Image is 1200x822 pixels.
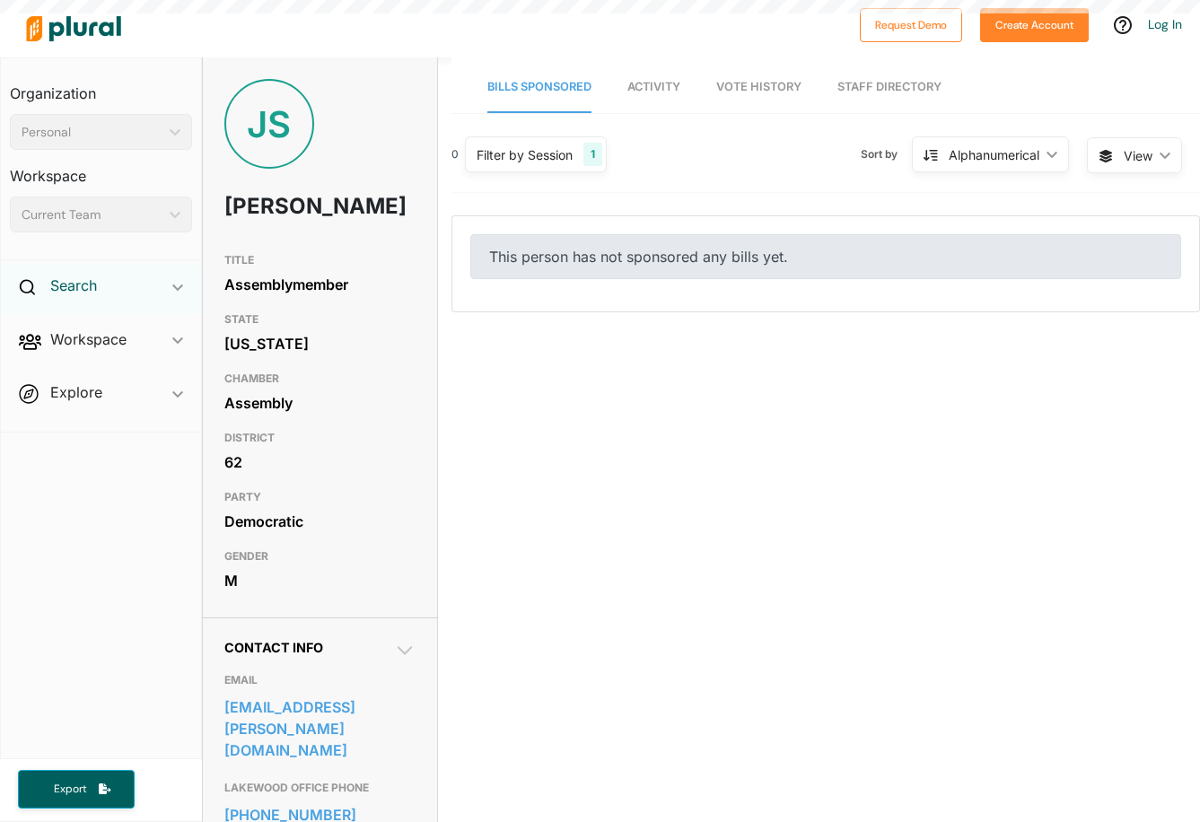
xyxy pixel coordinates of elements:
[716,62,801,113] a: Vote History
[837,62,942,113] a: Staff Directory
[224,309,416,330] h3: STATE
[980,8,1089,42] button: Create Account
[224,449,416,476] div: 62
[861,146,912,162] span: Sort by
[18,770,135,809] button: Export
[224,508,416,535] div: Democratic
[487,62,591,113] a: Bills Sponsored
[50,275,97,295] h2: Search
[224,694,416,764] a: [EMAIL_ADDRESS][PERSON_NAME][DOMAIN_NAME]
[224,546,416,567] h3: GENDER
[1124,146,1152,165] span: View
[583,143,602,166] div: 1
[22,123,162,142] div: Personal
[451,146,459,162] div: 0
[980,14,1089,33] a: Create Account
[716,80,801,93] span: Vote History
[10,150,192,189] h3: Workspace
[224,777,416,799] h3: LAKEWOOD OFFICE PHONE
[224,179,339,233] h1: [PERSON_NAME]
[1148,16,1182,32] a: Log In
[41,782,99,797] span: Export
[224,427,416,449] h3: DISTRICT
[22,205,162,224] div: Current Team
[860,8,962,42] button: Request Demo
[224,669,416,691] h3: EMAIL
[470,234,1181,279] div: This person has not sponsored any bills yet.
[949,145,1039,164] div: Alphanumerical
[860,14,962,33] a: Request Demo
[224,486,416,508] h3: PARTY
[627,62,680,113] a: Activity
[10,67,192,107] h3: Organization
[224,389,416,416] div: Assembly
[224,271,416,298] div: Assemblymember
[477,145,573,164] div: Filter by Session
[627,80,680,93] span: Activity
[224,640,323,655] span: Contact Info
[224,368,416,389] h3: CHAMBER
[224,79,314,169] div: JS
[224,330,416,357] div: [US_STATE]
[224,567,416,594] div: M
[487,80,591,93] span: Bills Sponsored
[224,249,416,271] h3: TITLE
